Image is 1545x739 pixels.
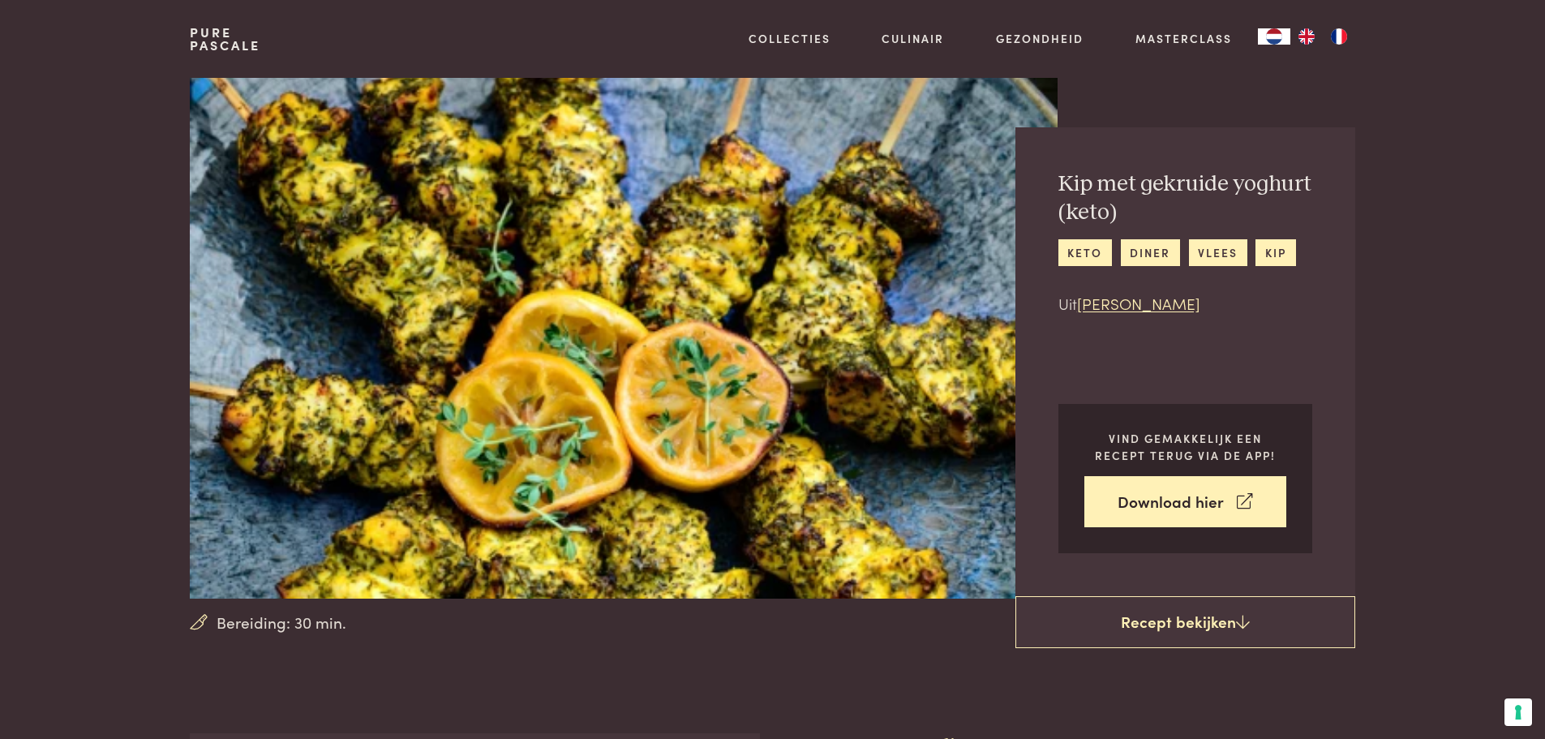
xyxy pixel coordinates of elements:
a: EN [1290,28,1323,45]
a: Collecties [749,30,830,47]
img: Kip met gekruide yoghurt (keto) [190,78,1057,599]
a: Recept bekijken [1015,596,1355,648]
h2: Kip met gekruide yoghurt (keto) [1058,170,1312,226]
p: Vind gemakkelijk een recept terug via de app! [1084,430,1286,463]
a: Download hier [1084,476,1286,527]
a: diner [1121,239,1180,266]
a: FR [1323,28,1355,45]
a: keto [1058,239,1112,266]
a: [PERSON_NAME] [1077,292,1200,314]
div: Language [1258,28,1290,45]
ul: Language list [1290,28,1355,45]
a: Gezondheid [996,30,1084,47]
span: Bereiding: 30 min. [217,611,346,634]
a: vlees [1189,239,1247,266]
a: kip [1255,239,1295,266]
button: Uw voorkeuren voor toestemming voor trackingtechnologieën [1504,698,1532,726]
aside: Language selected: Nederlands [1258,28,1355,45]
a: NL [1258,28,1290,45]
p: Uit [1058,292,1312,316]
a: Culinair [882,30,944,47]
a: PurePascale [190,26,260,52]
a: Masterclass [1135,30,1232,47]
